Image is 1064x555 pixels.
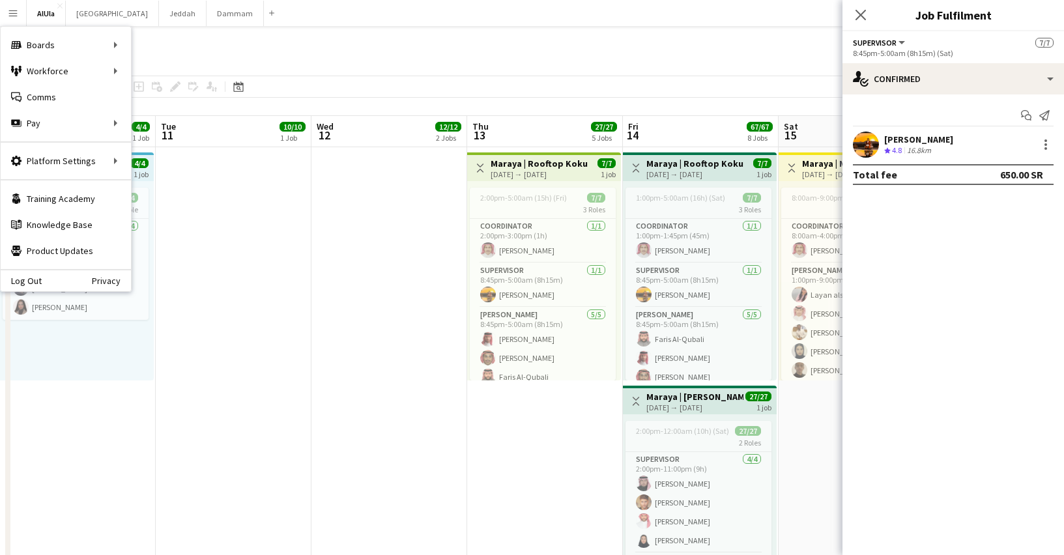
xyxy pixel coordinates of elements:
[27,1,66,26] button: AlUla
[280,133,305,143] div: 1 Job
[134,168,149,179] div: 1 job
[842,7,1064,23] h3: Job Fulfilment
[470,307,616,427] app-card-role: [PERSON_NAME]5/58:45pm-5:00am (8h15m)[PERSON_NAME][PERSON_NAME]Faris Al-Qubali
[480,193,567,203] span: 2:00pm-5:00am (15h) (Fri)
[587,193,605,203] span: 7/7
[592,133,616,143] div: 5 Jobs
[747,122,773,132] span: 67/67
[784,121,798,132] span: Sat
[1,238,131,264] a: Product Updates
[132,133,149,143] div: 1 Job
[884,134,953,145] div: [PERSON_NAME]
[470,128,489,143] span: 13
[597,158,616,168] span: 7/7
[781,188,927,380] app-job-card: 8:00am-9:00pm (13h)32/322 RolesCoordinator1/18:00am-4:00pm (8h)[PERSON_NAME][PERSON_NAME]31/311:0...
[1,276,42,286] a: Log Out
[1,110,131,136] div: Pay
[745,391,771,401] span: 27/27
[792,193,863,203] span: 8:00am-9:00pm (13h)
[92,276,131,286] a: Privacy
[636,193,725,203] span: 1:00pm-5:00am (16h) (Sat)
[132,122,150,132] span: 4/4
[435,122,461,132] span: 12/12
[601,168,616,179] div: 1 job
[743,193,761,203] span: 7/7
[735,426,761,436] span: 27/27
[207,1,264,26] button: Dammam
[280,122,306,132] span: 10/10
[739,205,761,214] span: 3 Roles
[646,158,743,169] h3: Maraya | Rooftop Kokub
[583,205,605,214] span: 3 Roles
[628,121,639,132] span: Fri
[436,133,461,143] div: 2 Jobs
[625,263,771,307] app-card-role: Supervisor1/18:45pm-5:00am (8h15m)[PERSON_NAME]
[853,48,1054,58] div: 8:45pm-5:00am (8h15m) (Sat)
[625,188,771,380] app-job-card: 1:00pm-5:00am (16h) (Sat)7/73 RolesCoordinator1/11:00pm-1:45pm (45m)[PERSON_NAME]Supervisor1/18:4...
[66,1,159,26] button: [GEOGRAPHIC_DATA]
[853,168,897,181] div: Total fee
[853,38,897,48] span: Supervisor
[470,188,616,380] app-job-card: 2:00pm-5:00am (15h) (Fri)7/73 RolesCoordinator1/12:00pm-3:00pm (1h)[PERSON_NAME]Supervisor1/18:45...
[1,186,131,212] a: Training Academy
[904,145,934,156] div: 16.8km
[1,212,131,238] a: Knowledge Base
[646,169,743,179] div: [DATE] → [DATE]
[853,38,907,48] button: Supervisor
[315,128,334,143] span: 12
[625,219,771,263] app-card-role: Coordinator1/11:00pm-1:45pm (45m)[PERSON_NAME]
[802,169,858,179] div: [DATE] → [DATE]
[1035,38,1054,48] span: 7/7
[802,158,858,169] h3: Maraya | MOF
[781,219,927,263] app-card-role: Coordinator1/18:00am-4:00pm (8h)[PERSON_NAME]
[747,133,772,143] div: 8 Jobs
[782,128,798,143] span: 15
[130,158,149,168] span: 4/4
[842,63,1064,94] div: Confirmed
[756,168,771,179] div: 1 job
[636,426,729,436] span: 2:00pm-12:00am (10h) (Sat)
[892,145,902,155] span: 4.8
[739,438,761,448] span: 2 Roles
[159,1,207,26] button: Jeddah
[1,32,131,58] div: Boards
[1000,168,1043,181] div: 650.00 SR
[646,403,743,412] div: [DATE] → [DATE]
[161,121,176,132] span: Tue
[472,121,489,132] span: Thu
[1,84,131,110] a: Comms
[646,391,743,403] h3: Maraya | [PERSON_NAME] Concert
[491,158,588,169] h3: Maraya | Rooftop Kokub
[491,169,588,179] div: [DATE] → [DATE]
[625,452,771,553] app-card-role: Supervisor4/42:00pm-11:00pm (9h)[PERSON_NAME][PERSON_NAME][PERSON_NAME][PERSON_NAME]
[625,307,771,427] app-card-role: [PERSON_NAME]5/58:45pm-5:00am (8h15m)Faris Al-Qubali[PERSON_NAME][PERSON_NAME]
[317,121,334,132] span: Wed
[159,128,176,143] span: 11
[756,401,771,412] div: 1 job
[1,148,131,174] div: Platform Settings
[470,263,616,307] app-card-role: Supervisor1/18:45pm-5:00am (8h15m)[PERSON_NAME]
[470,219,616,263] app-card-role: Coordinator1/12:00pm-3:00pm (1h)[PERSON_NAME]
[626,128,639,143] span: 14
[591,122,617,132] span: 27/27
[1,58,131,84] div: Workforce
[753,158,771,168] span: 7/7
